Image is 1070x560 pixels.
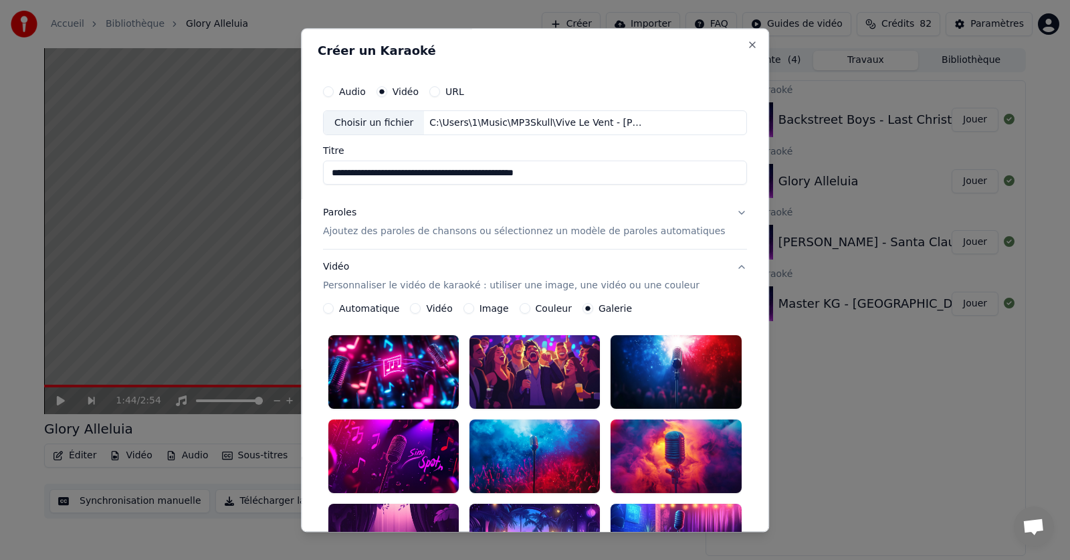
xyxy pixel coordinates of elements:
[323,280,700,293] p: Personnaliser le vidéo de karaoké : utiliser une image, une vidéo ou une couleur
[339,87,366,96] label: Audio
[323,250,747,304] button: VidéoPersonnaliser le vidéo de karaoké : utiliser une image, une vidéo ou une couleur
[323,225,726,239] p: Ajoutez des paroles de chansons ou sélectionnez un modèle de paroles automatiques
[318,45,752,57] h2: Créer un Karaoké
[599,304,632,314] label: Galerie
[324,111,424,135] div: Choisir un fichier
[323,147,747,156] label: Titre
[536,304,572,314] label: Couleur
[445,87,464,96] label: URL
[393,87,419,96] label: Vidéo
[323,261,700,293] div: Vidéo
[323,196,747,250] button: ParolesAjoutez des paroles de chansons ou sélectionnez un modèle de paroles automatiques
[479,304,509,314] label: Image
[425,116,652,130] div: C:\Users\1\Music\MP3Skull\Vive Le Vent - [PERSON_NAME] & [PERSON_NAME].mp4
[339,304,399,314] label: Automatique
[427,304,453,314] label: Vidéo
[323,207,356,220] div: Paroles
